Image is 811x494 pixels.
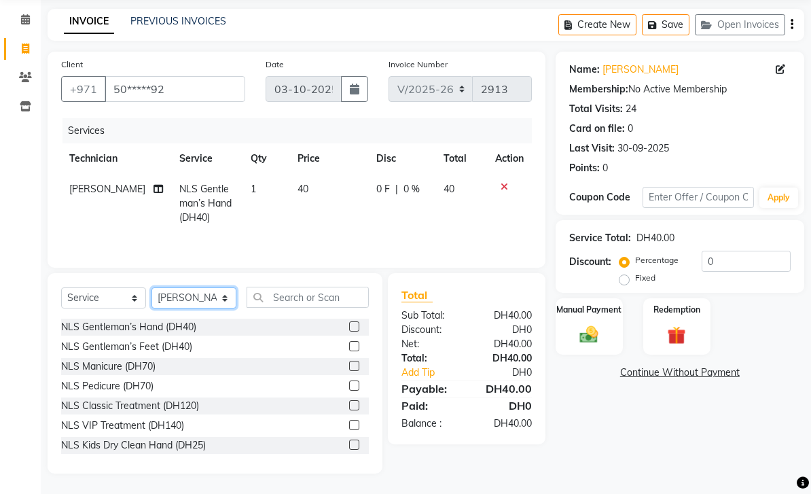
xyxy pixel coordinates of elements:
span: Total [401,288,433,302]
button: +971 [61,76,106,102]
span: 40 [444,183,454,195]
div: DH40.00 [636,231,674,245]
th: Disc [368,143,435,174]
div: Coupon Code [569,190,643,205]
a: INVOICE [64,10,114,34]
div: Total: [391,351,467,366]
div: Payable: [391,381,467,397]
input: Search or Scan [247,287,369,308]
div: 30-09-2025 [617,141,669,156]
div: 24 [626,102,636,116]
label: Invoice Number [389,58,448,71]
button: Save [642,14,689,35]
button: Apply [759,188,798,208]
div: DH0 [467,323,542,337]
th: Service [171,143,242,174]
a: Continue Without Payment [558,366,801,380]
div: Discount: [391,323,467,337]
div: NLS Gentleman’s Hand (DH40) [61,320,196,334]
div: NLS Manicure (DH70) [61,359,156,374]
div: Paid: [391,398,467,414]
div: DH0 [479,366,541,380]
label: Fixed [635,272,655,284]
div: DH40.00 [467,337,542,351]
div: NLS Kids Dry Clean Hand (DH25) [61,438,206,453]
div: No Active Membership [569,82,791,96]
div: Services [62,118,542,143]
div: 0 [628,122,633,136]
a: Add Tip [391,366,479,380]
div: Last Visit: [569,141,615,156]
span: 40 [298,183,308,195]
span: 1 [251,183,256,195]
label: Date [266,58,284,71]
div: NLS Pedicure (DH70) [61,379,154,393]
div: Net: [391,337,467,351]
th: Technician [61,143,171,174]
label: Redemption [653,304,700,316]
img: _cash.svg [574,324,604,345]
div: Card on file: [569,122,625,136]
div: DH40.00 [467,351,542,366]
div: Sub Total: [391,308,467,323]
a: [PERSON_NAME] [602,63,679,77]
div: Service Total: [569,231,631,245]
div: Total Visits: [569,102,623,116]
span: | [395,182,398,196]
div: NLS VIP Treatment (DH140) [61,419,184,433]
span: 0 % [403,182,420,196]
div: DH40.00 [467,381,542,397]
th: Total [435,143,486,174]
div: DH40.00 [467,308,542,323]
div: NLS Classic Treatment (DH120) [61,399,199,413]
div: Discount: [569,255,611,269]
th: Action [487,143,532,174]
label: Manual Payment [556,304,621,316]
th: Qty [242,143,289,174]
img: _gift.svg [662,324,691,347]
button: Open Invoices [695,14,785,35]
div: Name: [569,63,600,77]
div: Balance : [391,417,467,431]
a: PREVIOUS INVOICES [130,15,226,27]
label: Percentage [635,254,679,266]
input: Enter Offer / Coupon Code [643,187,753,208]
div: Points: [569,161,600,175]
th: Price [289,143,368,174]
div: DH40.00 [467,417,542,431]
span: 0 F [376,182,390,196]
span: [PERSON_NAME] [69,183,145,195]
button: Create New [558,14,636,35]
div: DH0 [467,398,542,414]
div: Membership: [569,82,628,96]
div: NLS Gentleman’s Feet (DH40) [61,340,192,354]
label: Client [61,58,83,71]
div: 0 [602,161,608,175]
input: Search by Name/Mobile/Email/Code [105,76,245,102]
span: NLS Gentleman’s Hand (DH40) [179,183,232,224]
